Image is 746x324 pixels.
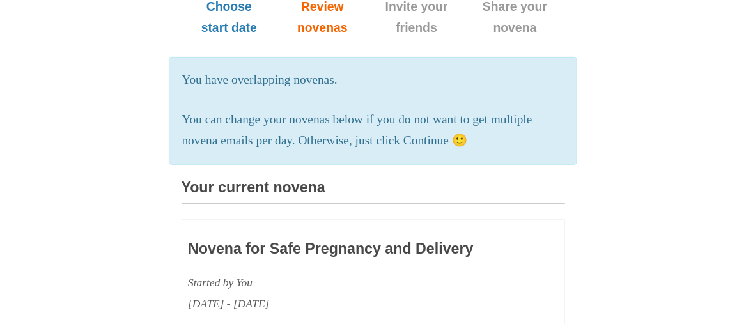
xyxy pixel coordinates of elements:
[188,293,483,314] div: [DATE] - [DATE]
[182,180,565,204] h3: Your current novena
[182,70,564,91] p: You have overlapping novenas.
[188,272,483,293] div: Started by You
[182,109,564,151] p: You can change your novenas below if you do not want to get multiple novena emails per day. Other...
[188,241,483,258] h3: Novena for Safe Pregnancy and Delivery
